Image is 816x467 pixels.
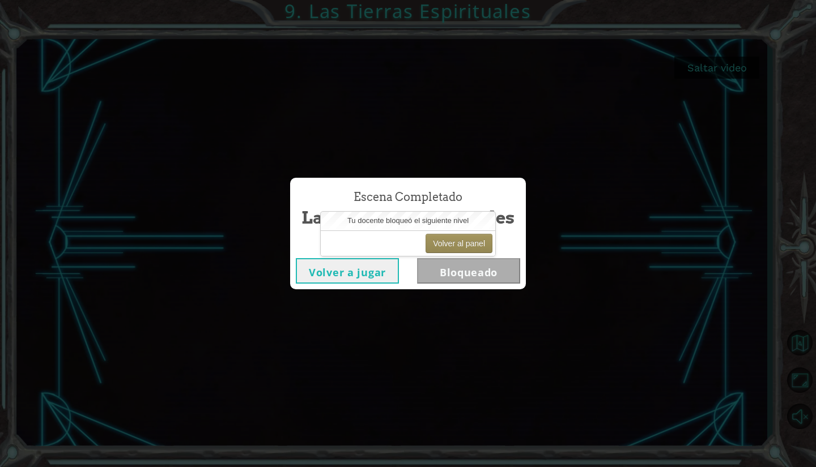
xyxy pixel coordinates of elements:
[417,258,520,284] button: Bloqueado
[426,234,492,253] button: Volver al panel
[347,216,469,225] span: Tu docente bloqueó el siguiente nivel
[296,258,399,284] button: Volver a jugar
[354,189,462,205] span: Escena Completado
[301,205,515,230] span: Las Tierras Espirituales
